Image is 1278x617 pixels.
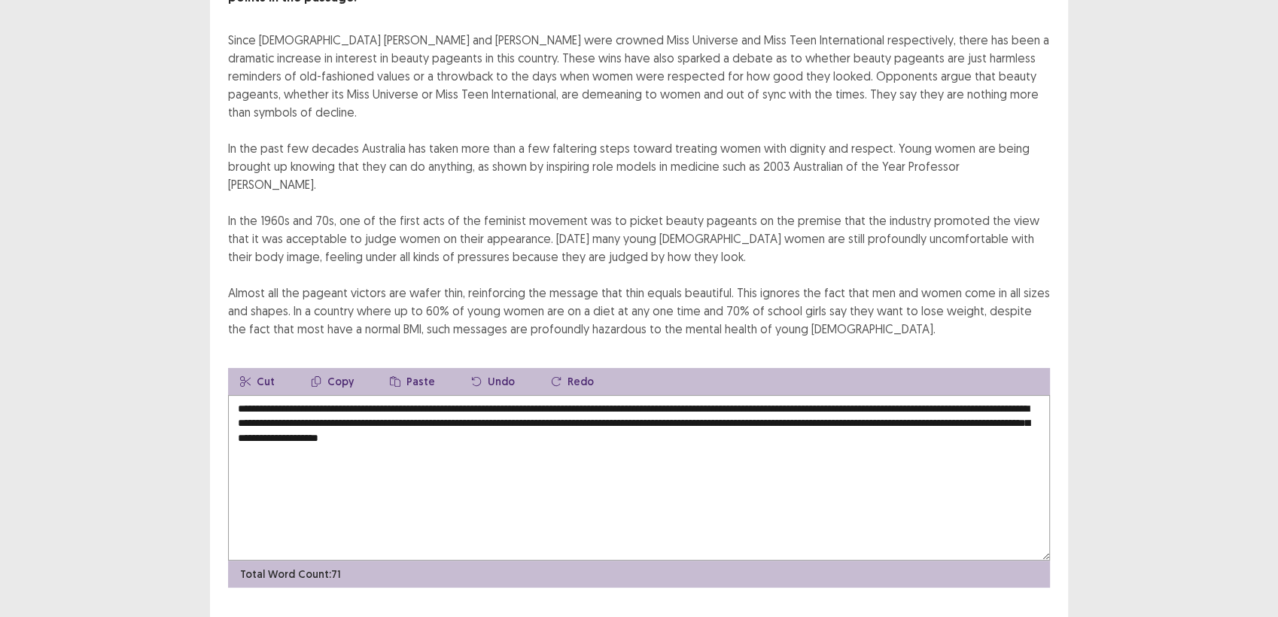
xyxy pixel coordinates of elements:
[539,368,606,395] button: Redo
[299,368,366,395] button: Copy
[228,368,287,395] button: Cut
[378,368,447,395] button: Paste
[240,567,341,582] p: Total Word Count: 71
[228,31,1050,338] div: Since [DEMOGRAPHIC_DATA] [PERSON_NAME] and [PERSON_NAME] were crowned Miss Universe and Miss Teen...
[459,368,527,395] button: Undo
